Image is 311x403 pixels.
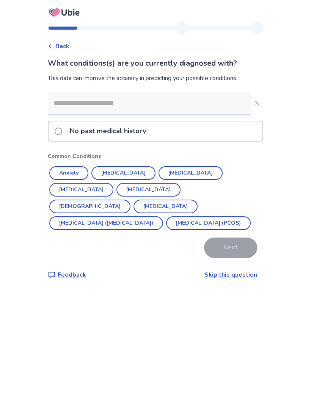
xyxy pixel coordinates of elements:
a: Skip this question [204,271,257,279]
button: [MEDICAL_DATA] [91,166,155,180]
p: What conditions(s) are you currently diagnosed with? [48,58,263,69]
button: [MEDICAL_DATA] [134,200,198,213]
button: [MEDICAL_DATA] ([MEDICAL_DATA]) [49,216,163,230]
button: [DEMOGRAPHIC_DATA] [49,200,130,213]
button: Anxiety [49,166,88,180]
button: [MEDICAL_DATA] [159,166,223,180]
button: Close [251,97,263,109]
button: [MEDICAL_DATA] (PCOS) [166,216,251,230]
span: Back [55,42,69,51]
p: Common Conditions [48,152,263,160]
button: Next [204,238,257,258]
p: No past medical history [65,121,151,141]
div: This data can improve the accuracy in predicting your possible conditions. [48,74,263,83]
input: Close [48,92,251,115]
a: Feedback [48,270,86,279]
p: Feedback [58,270,86,279]
button: [MEDICAL_DATA] [116,183,181,197]
button: [MEDICAL_DATA] [49,183,113,197]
